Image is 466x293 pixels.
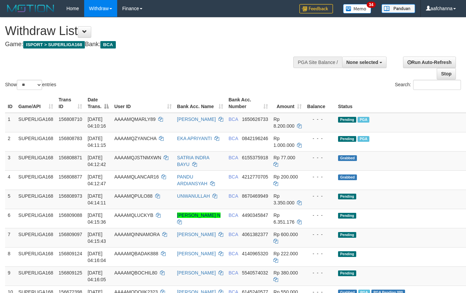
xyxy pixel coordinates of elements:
[229,270,238,275] span: BCA
[16,247,56,266] td: SUPERLIGA168
[346,60,378,65] span: None selected
[5,94,16,113] th: ID
[5,151,16,170] td: 3
[88,174,106,186] span: [DATE] 04:12:47
[85,94,111,113] th: Date Trans.: activate to sort column descending
[88,213,106,225] span: [DATE] 04:15:36
[114,136,156,141] span: AAAAMQZYANCHA
[5,170,16,190] td: 4
[273,193,294,205] span: Rp 3.350.000
[59,232,82,237] span: 156809097
[229,232,238,237] span: BCA
[381,4,415,13] img: panduan.png
[88,136,106,148] span: [DATE] 04:11:15
[338,194,356,199] span: Pending
[16,170,56,190] td: SUPERLIGA168
[343,4,371,13] img: Button%20Memo.svg
[16,266,56,286] td: SUPERLIGA168
[177,117,216,122] a: [PERSON_NAME]
[174,94,226,113] th: Bank Acc. Name: activate to sort column ascending
[177,193,210,199] a: UNWANULLAH
[5,132,16,151] td: 2
[242,270,268,275] span: Copy 5540574032 to clipboard
[307,135,333,142] div: - - -
[338,117,356,123] span: Pending
[114,232,160,237] span: AAAAMQINNAMORA
[17,80,42,90] select: Showentries
[59,136,82,141] span: 156808783
[437,68,456,79] a: Stop
[273,117,294,129] span: Rp 8.200.000
[307,250,333,257] div: - - -
[5,41,304,48] h4: Game: Bank:
[358,117,369,123] span: Marked by aafnonsreyleab
[273,232,298,237] span: Rp 600.000
[242,213,268,218] span: Copy 4490345847 to clipboard
[229,155,238,160] span: BCA
[242,174,268,180] span: Copy 4212770705 to clipboard
[5,190,16,209] td: 5
[177,270,216,275] a: [PERSON_NAME]
[307,269,333,276] div: - - -
[5,24,304,38] h1: Withdraw List
[367,2,376,8] span: 34
[177,155,209,167] a: SATRIA INDRA BAYU
[242,251,268,256] span: Copy 4140965320 to clipboard
[293,57,342,68] div: PGA Site Balance /
[242,117,268,122] span: Copy 1650626733 to clipboard
[16,94,56,113] th: Game/API: activate to sort column ascending
[59,270,82,275] span: 156809125
[338,174,357,180] span: Grabbed
[59,117,82,122] span: 156808710
[307,231,333,238] div: - - -
[5,228,16,247] td: 7
[304,94,335,113] th: Balance
[338,155,357,161] span: Grabbed
[242,232,268,237] span: Copy 4061382377 to clipboard
[88,251,106,263] span: [DATE] 04:16:04
[88,232,106,244] span: [DATE] 04:15:43
[88,117,106,129] span: [DATE] 04:10:16
[273,155,295,160] span: Rp 77.000
[59,251,82,256] span: 156809124
[16,151,56,170] td: SUPERLIGA168
[229,193,238,199] span: BCA
[338,232,356,238] span: Pending
[307,116,333,123] div: - - -
[177,251,216,256] a: [PERSON_NAME]
[338,270,356,276] span: Pending
[177,136,212,141] a: EKA APRIYANTI
[5,80,56,90] label: Show entries
[5,209,16,228] td: 6
[16,113,56,132] td: SUPERLIGA168
[16,228,56,247] td: SUPERLIGA168
[229,174,238,180] span: BCA
[273,251,298,256] span: Rp 222.000
[177,232,216,237] a: [PERSON_NAME]
[403,57,456,68] a: Run Auto-Refresh
[5,266,16,286] td: 9
[88,193,106,205] span: [DATE] 04:14:11
[16,132,56,151] td: SUPERLIGA168
[273,136,294,148] span: Rp 1.000.000
[338,251,356,257] span: Pending
[177,213,221,218] a: [PERSON_NAME] N
[111,94,174,113] th: User ID: activate to sort column ascending
[114,117,156,122] span: AAAAMQMARLY89
[114,213,153,218] span: AAAAMQLUCKYB
[59,213,82,218] span: 156809088
[229,117,238,122] span: BCA
[307,154,333,161] div: - - -
[59,193,82,199] span: 156808973
[16,190,56,209] td: SUPERLIGA168
[5,247,16,266] td: 8
[226,94,271,113] th: Bank Acc. Number: activate to sort column ascending
[307,173,333,180] div: - - -
[114,174,159,180] span: AAAAMQLANCAR16
[114,193,153,199] span: AAAAMQPULO88
[273,174,298,180] span: Rp 200.000
[100,41,115,48] span: BCA
[307,193,333,199] div: - - -
[242,193,268,199] span: Copy 8670469949 to clipboard
[88,270,106,282] span: [DATE] 04:16:05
